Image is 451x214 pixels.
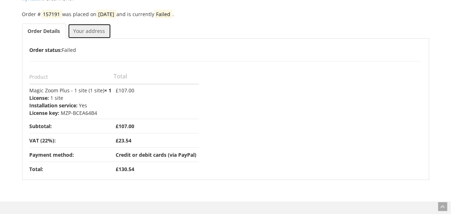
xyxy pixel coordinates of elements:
th: Payment method: [30,147,114,162]
th: Subtotal: [30,119,114,133]
strong: Installation service: [30,102,78,109]
strong: License key: [30,109,60,117]
mark: [DATE] [96,10,116,19]
strong: License: [30,94,49,102]
p: 1 site [30,94,112,102]
th: Product [30,69,114,84]
th: Total: [30,162,114,176]
span: £ [116,123,119,130]
th: VAT (22%): [30,133,114,147]
b: Order status: [30,47,62,53]
strong: × 1 [105,87,112,94]
p: Order # was placed on and is currently . [22,10,429,18]
bdi: 107.00 [116,87,135,94]
th: Total [114,69,199,84]
td: Credit or debit cards (via PayPal) [114,147,199,162]
mark: Failed [154,10,172,19]
span: £ [116,137,119,144]
span: £ [116,87,119,94]
mark: 157191 [41,10,62,19]
bdi: 23.54 [116,137,132,144]
a: Order Details [22,24,66,39]
p: Failed [30,46,422,54]
span: £ [116,166,119,172]
p: MZP-BCEA64B4 [30,109,112,117]
td: Magic Zoom Plus - 1 site (1 site) [30,84,114,119]
a: Your address [68,24,111,39]
bdi: 130.54 [116,166,135,172]
bdi: 107.00 [116,123,135,130]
